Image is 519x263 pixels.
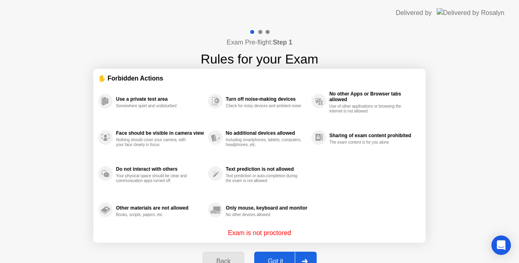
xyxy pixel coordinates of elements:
[273,39,292,46] b: Step 1
[396,8,432,18] div: Delivered by
[226,212,302,217] div: No other devices allowed
[226,130,307,136] div: No additional devices allowed
[329,140,406,145] div: The exam content is for you alone
[116,166,204,172] div: Do not interact with others
[226,174,302,183] div: Text prediction or auto-completion during the exam is not allowed
[329,104,406,114] div: Use of other applications or browsing the internet is not allowed
[116,138,193,147] div: Nothing should cover your camera, with your face clearly in focus
[226,96,307,102] div: Turn off noise-making devices
[227,38,292,47] h4: Exam Pre-flight:
[491,235,511,255] div: Open Intercom Messenger
[98,74,421,83] div: ✋ Forbidden Actions
[201,49,318,69] h1: Rules for your Exam
[116,96,204,102] div: Use a private test area
[116,205,204,211] div: Other materials are not allowed
[228,228,291,238] p: Exam is not proctored
[116,104,193,108] div: Somewhere quiet and undisturbed
[226,205,307,211] div: Only mouse, keyboard and monitor
[437,8,504,17] img: Delivered by Rosalyn
[116,212,193,217] div: Books, scripts, papers, etc
[226,138,302,147] div: Including smartphones, tablets, computers, headphones, etc.
[329,133,417,138] div: Sharing of exam content prohibited
[116,174,193,183] div: Your physical space should be clear and communication apps turned off
[329,91,417,102] div: No other Apps or Browser tabs allowed
[226,166,307,172] div: Text prediction is not allowed
[116,130,204,136] div: Face should be visible in camera view
[226,104,302,108] div: Check for noisy devices and ambient noise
